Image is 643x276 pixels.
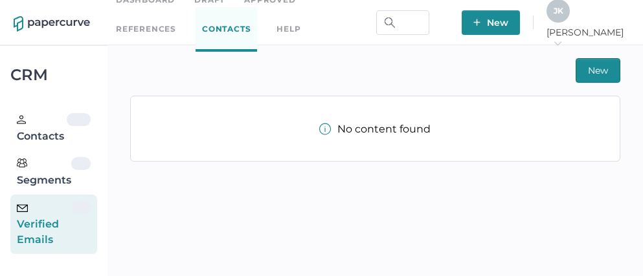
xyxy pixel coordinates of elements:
img: search.bf03fe8b.svg [385,17,395,28]
img: segments.b9481e3d.svg [17,158,27,168]
div: No content found [319,123,431,135]
input: Search Workspace [376,10,429,35]
div: Segments [17,157,71,188]
button: New [576,58,620,83]
a: References [116,22,176,36]
i: arrow_right [553,39,562,48]
img: papercurve-logo-colour.7244d18c.svg [14,16,90,32]
div: help [276,22,300,36]
div: Verified Emails [17,201,72,248]
button: New [462,10,520,35]
img: info-tooltip-active.a952ecf1.svg [319,123,331,135]
span: New [473,10,508,35]
img: person.20a629c4.svg [17,115,26,124]
img: plus-white.e19ec114.svg [473,19,480,26]
div: CRM [10,69,97,81]
a: Contacts [196,7,257,52]
span: New [588,59,608,82]
img: email-icon-black.c777dcea.svg [17,204,28,212]
div: Contacts [17,113,67,144]
span: [PERSON_NAME] [547,27,629,50]
span: J K [554,6,563,16]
